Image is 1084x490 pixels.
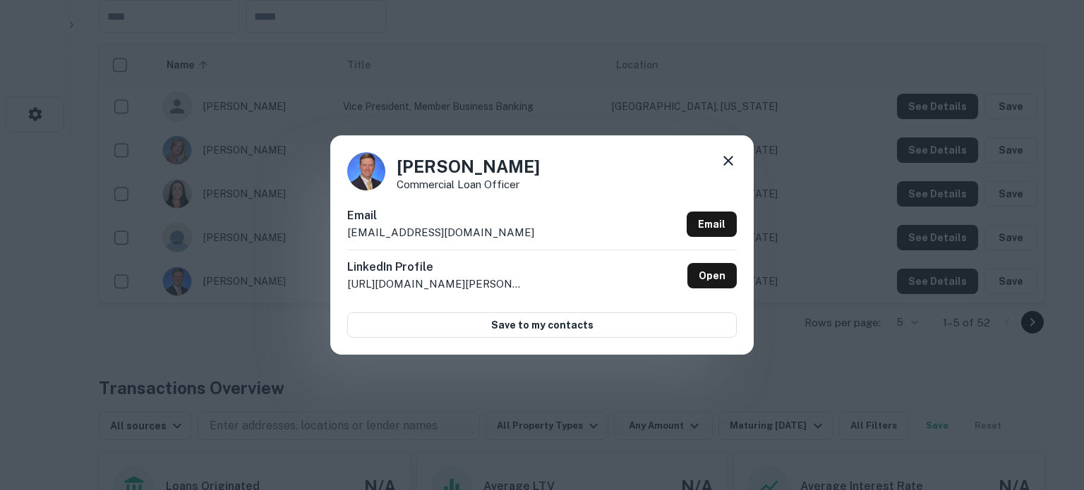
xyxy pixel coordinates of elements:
a: Open [687,263,737,288]
p: [EMAIL_ADDRESS][DOMAIN_NAME] [347,224,534,241]
p: [URL][DOMAIN_NAME][PERSON_NAME] [347,276,524,293]
img: 1639000413345 [347,152,385,190]
h6: Email [347,207,534,224]
p: Commercial Loan Officer [397,179,540,190]
button: Save to my contacts [347,312,737,338]
h6: LinkedIn Profile [347,259,524,276]
a: Email [687,212,737,237]
iframe: Chat Widget [1013,377,1084,445]
h4: [PERSON_NAME] [397,154,540,179]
